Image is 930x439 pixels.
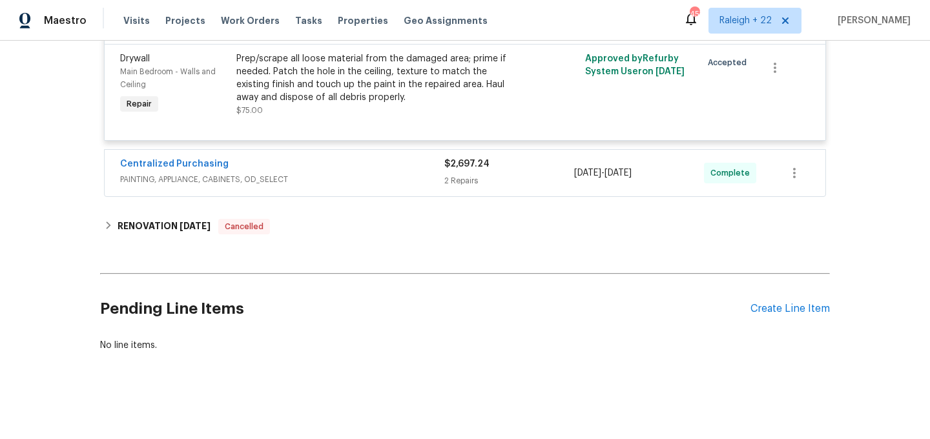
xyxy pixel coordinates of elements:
[123,14,150,27] span: Visits
[236,52,519,104] div: Prep/scrape all loose material from the damaged area; prime if needed. Patch the hole in the ceil...
[708,56,752,69] span: Accepted
[236,107,263,114] span: $75.00
[710,167,755,179] span: Complete
[750,303,830,315] div: Create Line Item
[221,14,280,27] span: Work Orders
[165,14,205,27] span: Projects
[690,8,699,21] div: 457
[656,67,685,76] span: [DATE]
[338,14,388,27] span: Properties
[100,211,830,242] div: RENOVATION [DATE]Cancelled
[120,68,216,88] span: Main Bedroom - Walls and Ceiling
[220,220,269,233] span: Cancelled
[604,168,632,178] span: [DATE]
[118,219,211,234] h6: RENOVATION
[100,279,750,339] h2: Pending Line Items
[180,221,211,230] span: [DATE]
[585,54,685,76] span: Approved by Refurby System User on
[444,159,490,168] span: $2,697.24
[120,159,229,168] a: Centralized Purchasing
[444,174,574,187] div: 2 Repairs
[100,339,830,352] div: No line items.
[404,14,488,27] span: Geo Assignments
[295,16,322,25] span: Tasks
[832,14,911,27] span: [PERSON_NAME]
[719,14,772,27] span: Raleigh + 22
[574,168,601,178] span: [DATE]
[574,167,632,179] span: -
[44,14,87,27] span: Maestro
[120,173,444,186] span: PAINTING, APPLIANCE, CABINETS, OD_SELECT
[120,54,150,63] span: Drywall
[121,97,157,110] span: Repair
